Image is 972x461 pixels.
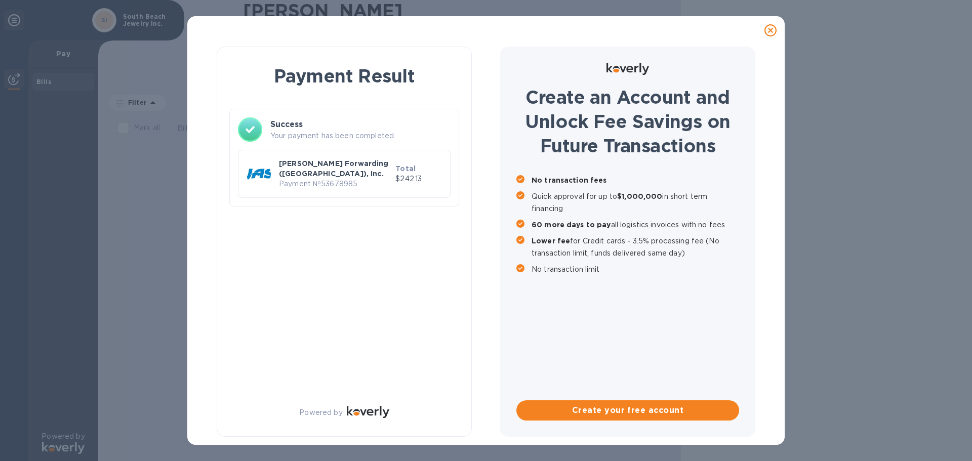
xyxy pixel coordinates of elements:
p: for Credit cards - 3.5% processing fee (No transaction limit, funds delivered same day) [532,235,739,259]
span: Create your free account [524,404,731,416]
button: Create your free account [516,400,739,421]
img: Logo [606,63,649,75]
p: $242.13 [395,174,442,184]
b: No transaction fees [532,176,607,184]
p: No transaction limit [532,263,739,275]
h1: Create an Account and Unlock Fee Savings on Future Transactions [516,85,739,158]
img: Logo [347,406,389,418]
h1: Payment Result [233,63,455,89]
b: Lower fee [532,237,570,245]
h3: Success [270,118,451,131]
b: Total [395,164,416,173]
p: Payment № 53678985 [279,179,391,189]
b: $1,000,000 [617,192,662,200]
p: [PERSON_NAME] Forwarding ([GEOGRAPHIC_DATA]), Inc. [279,158,391,179]
p: Your payment has been completed. [270,131,451,141]
p: Quick approval for up to in short term financing [532,190,739,215]
p: Powered by [299,407,342,418]
p: all logistics invoices with no fees [532,219,739,231]
b: 60 more days to pay [532,221,611,229]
